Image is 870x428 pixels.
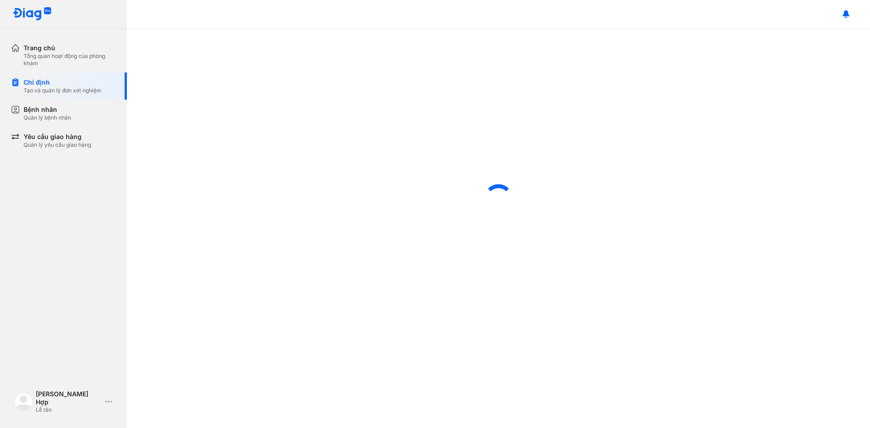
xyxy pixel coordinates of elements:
[24,87,101,94] div: Tạo và quản lý đơn xét nghiệm
[24,141,91,149] div: Quản lý yêu cầu giao hàng
[24,132,91,141] div: Yêu cầu giao hàng
[24,53,116,67] div: Tổng quan hoạt động của phòng khám
[24,105,71,114] div: Bệnh nhân
[36,406,101,414] div: Lễ tân
[14,393,33,411] img: logo
[13,7,52,21] img: logo
[24,114,71,121] div: Quản lý bệnh nhân
[36,390,101,406] div: [PERSON_NAME] Hợp
[24,78,101,87] div: Chỉ định
[24,43,116,53] div: Trang chủ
